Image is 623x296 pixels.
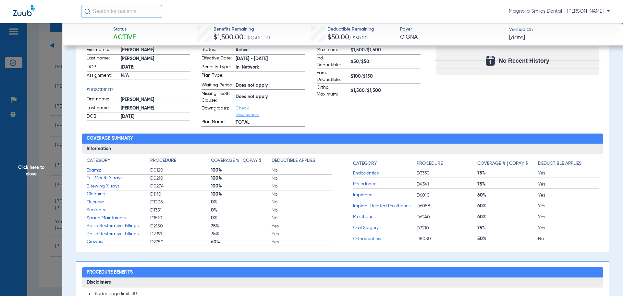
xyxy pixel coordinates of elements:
span: D1351 [150,207,211,213]
span: TOTAL [236,119,305,126]
app-breakdown-title: Category [87,157,150,166]
span: DOB: [87,64,118,71]
span: Basic Restorative, Fillings: [87,231,150,238]
span: Yes [272,231,332,237]
span: Endodontics: [353,170,417,177]
span: Waiting Period: [202,82,233,90]
span: 100% [211,183,272,189]
span: Downgrades: [202,105,233,118]
span: Yes [272,223,332,229]
h4: Subscriber [87,87,190,94]
span: 60% [477,192,538,199]
span: Bitewing X-rays: [87,183,150,190]
h4: Deductible Applies [538,160,581,167]
span: 75% [211,231,272,237]
h2: Procedure Benefits [82,267,604,277]
span: 60% [211,239,272,245]
span: Active [113,33,136,42]
app-breakdown-title: Deductible Applies [272,157,332,166]
span: $100/$150 [351,73,421,80]
a: Check Disclaimers [236,106,259,117]
span: 75% [477,225,538,231]
span: Yes [538,170,599,176]
span: D1510 [150,215,211,221]
h4: Deductible Applies [272,157,315,164]
span: First name: [87,46,118,54]
span: Ortho Maximum: [317,84,348,98]
span: Does not apply [236,82,305,89]
span: N/A [121,72,190,79]
span: D0210 [150,175,211,182]
div: Chat Widget [591,265,623,296]
span: CIGNA [400,33,504,41]
span: $1,500.00 [214,34,243,41]
span: Fluoride: [87,199,150,206]
span: $1,500/$1,500 [351,47,421,54]
h4: Coverage % | Copay $ [211,157,262,164]
span: Sealants: [87,207,150,213]
span: D7210 [417,225,477,231]
span: Status: [202,46,233,54]
span: 75% [211,223,272,229]
span: No [272,191,332,198]
input: Search for patients [81,5,162,18]
span: Verified On [509,26,613,33]
app-breakdown-title: Coverage % | Copay $ [211,157,272,166]
span: [PERSON_NAME] [121,56,190,62]
span: No [272,167,332,174]
span: Fam. Deductible: [317,70,348,83]
span: First name: [87,96,118,104]
span: D6240 [417,214,477,220]
h3: Disclaimers [82,277,604,288]
span: Missing Tooth Clause: [202,90,233,104]
span: Plan Name: [202,119,233,126]
app-breakdown-title: Procedure [417,157,477,169]
span: $50.00 [327,34,349,41]
span: 100% [211,175,272,182]
span: Last name: [87,105,118,112]
span: / $1,500.00 [243,35,270,41]
span: Magnolia Smiles Dental - [PERSON_NAME] [509,8,610,15]
span: 100% [211,191,272,198]
span: DOB: [87,113,118,121]
span: Benefits Remaining [214,26,270,33]
span: Periodontics: [353,181,417,187]
span: Space Maintainers: [87,215,150,222]
span: Does not apply [236,94,305,100]
h3: Information [82,144,604,154]
span: D3330 [417,170,477,176]
span: Orthodontics: [353,236,417,242]
app-breakdown-title: Category [353,157,417,169]
span: No [272,175,332,182]
span: Prosthetics: [353,213,417,220]
span: Implants: [353,192,417,199]
span: D0274 [150,183,211,189]
span: Yes [538,181,599,187]
span: D2391 [150,231,211,237]
span: 60% [477,203,538,209]
span: D8080 [417,236,477,242]
span: Implant Related Prosthetics: [353,203,417,210]
span: D6010 [417,192,477,199]
span: D6058 [417,203,477,209]
span: [DATE] - [DATE] [236,56,305,62]
span: D2150 [150,223,211,229]
span: 0% [211,215,272,221]
span: $1,500/$1,500 [351,87,421,94]
span: In-Network [236,64,305,71]
span: / $50.00 [349,36,368,40]
span: Basic Restorative, Fillings: [87,223,150,229]
span: 0% [211,207,272,213]
span: D2750 [150,239,211,245]
h4: Category [87,157,110,164]
h4: Coverage % | Copay $ [477,160,528,167]
span: [DATE] [121,113,190,120]
span: Last name: [87,55,118,63]
span: Oral Surgery: [353,225,417,231]
span: Deductible Remaining [327,26,374,33]
img: Calendar [486,56,495,66]
span: Cleanings: [87,191,150,198]
app-breakdown-title: Deductible Applies [538,157,599,169]
span: Yes [538,192,599,199]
